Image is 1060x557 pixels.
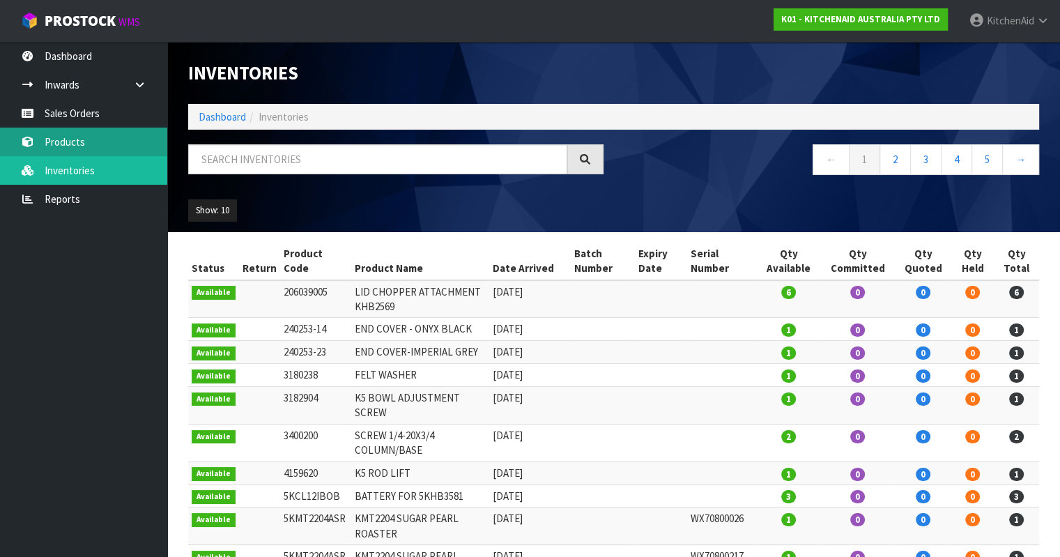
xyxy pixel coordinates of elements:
[489,424,571,461] td: [DATE]
[850,323,865,337] span: 0
[781,369,796,383] span: 1
[971,144,1003,174] a: 5
[351,508,489,545] td: KMT2204 SUGAR PEARL ROASTER
[351,341,489,364] td: END COVER-IMPERIAL GREY
[1009,392,1024,406] span: 1
[965,346,980,360] span: 0
[199,110,246,123] a: Dashboard
[757,243,820,280] th: Qty Available
[280,341,352,364] td: 240253-23
[781,346,796,360] span: 1
[489,280,571,318] td: [DATE]
[280,318,352,341] td: 240253-14
[849,144,880,174] a: 1
[916,468,930,481] span: 0
[965,430,980,443] span: 0
[489,387,571,425] td: [DATE]
[239,243,280,280] th: Return
[916,490,930,503] span: 0
[813,144,850,174] a: ←
[280,508,352,545] td: 5KMT2204ASR
[916,430,930,443] span: 0
[687,508,757,545] td: WX70800026
[188,243,239,280] th: Status
[192,346,236,360] span: Available
[941,144,972,174] a: 4
[192,490,236,504] span: Available
[1002,144,1039,174] a: →
[624,144,1040,178] nav: Page navigation
[280,461,352,484] td: 4159620
[850,490,865,503] span: 0
[351,280,489,318] td: LID CHOPPER ATTACHMENT KHB2569
[45,12,116,30] span: ProStock
[1009,513,1024,526] span: 1
[850,468,865,481] span: 0
[850,286,865,299] span: 0
[188,144,567,174] input: Search inventories
[351,318,489,341] td: END COVER - ONYX BLACK
[965,286,980,299] span: 0
[489,461,571,484] td: [DATE]
[894,243,951,280] th: Qty Quoted
[351,484,489,508] td: BATTERY FOR 5KHB3581
[994,243,1039,280] th: Qty Total
[280,387,352,425] td: 3182904
[965,490,980,503] span: 0
[850,369,865,383] span: 0
[259,110,309,123] span: Inventories
[192,430,236,444] span: Available
[916,369,930,383] span: 0
[781,286,796,299] span: 6
[850,430,865,443] span: 0
[571,243,635,280] th: Batch Number
[781,468,796,481] span: 1
[965,392,980,406] span: 0
[192,392,236,406] span: Available
[916,286,930,299] span: 0
[1009,430,1024,443] span: 2
[687,243,757,280] th: Serial Number
[489,508,571,545] td: [DATE]
[635,243,687,280] th: Expiry Date
[880,144,911,174] a: 2
[188,199,237,222] button: Show: 10
[21,12,38,29] img: cube-alt.png
[916,513,930,526] span: 0
[965,468,980,481] span: 0
[192,323,236,337] span: Available
[280,424,352,461] td: 3400200
[351,364,489,387] td: FELT WASHER
[952,243,994,280] th: Qty Held
[965,369,980,383] span: 0
[280,243,352,280] th: Product Code
[850,513,865,526] span: 0
[850,392,865,406] span: 0
[280,364,352,387] td: 3180238
[987,14,1034,27] span: KitchenAid
[351,387,489,425] td: K5 BOWL ADJUSTMENT SCREW
[489,318,571,341] td: [DATE]
[489,364,571,387] td: [DATE]
[781,392,796,406] span: 1
[916,323,930,337] span: 0
[192,513,236,527] span: Available
[1009,490,1024,503] span: 3
[1009,323,1024,337] span: 1
[781,490,796,503] span: 3
[351,424,489,461] td: SCREW 1/4-20X3/4 COLUMN/BASE
[1009,346,1024,360] span: 1
[1009,468,1024,481] span: 1
[910,144,942,174] a: 3
[280,280,352,318] td: 206039005
[188,63,604,83] h1: Inventories
[489,484,571,508] td: [DATE]
[965,513,980,526] span: 0
[781,513,796,526] span: 1
[781,430,796,443] span: 2
[489,341,571,364] td: [DATE]
[916,346,930,360] span: 0
[118,15,140,29] small: WMS
[351,243,489,280] th: Product Name
[1009,286,1024,299] span: 6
